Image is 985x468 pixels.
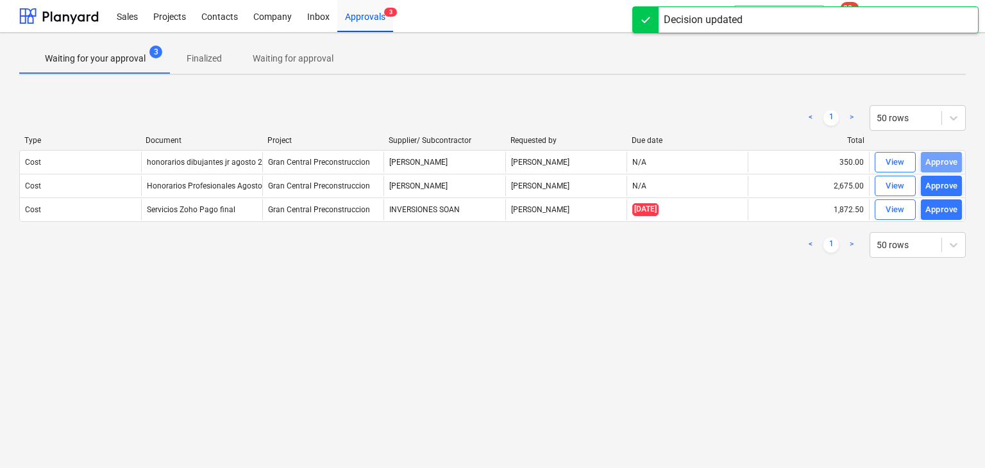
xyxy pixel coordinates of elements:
[803,237,818,253] a: Previous page
[505,199,627,220] div: [PERSON_NAME]
[925,203,958,217] div: Approve
[25,158,41,167] div: Cost
[886,179,905,194] div: View
[748,152,869,172] div: 350.00
[25,181,41,190] div: Cost
[632,158,646,167] div: N/A
[505,176,627,196] div: [PERSON_NAME]
[268,205,370,214] span: Gran Central Preconstruccion
[187,52,222,65] p: Finalized
[844,237,859,253] a: Next page
[146,136,257,145] div: Document
[823,237,839,253] a: Page 1 is your current page
[267,136,378,145] div: Project
[147,158,267,167] div: honorarios dibujantes jr agosto 25
[383,176,505,196] div: [PERSON_NAME]
[753,136,864,145] div: Total
[921,152,962,172] button: Approve
[632,181,646,190] div: N/A
[925,155,958,170] div: Approve
[632,203,659,215] span: [DATE]
[268,158,370,167] span: Gran Central Preconstruccion
[921,176,962,196] button: Approve
[389,136,500,145] div: Supplier/ Subcontractor
[875,199,916,220] button: View
[24,136,135,145] div: Type
[149,46,162,58] span: 3
[268,181,370,190] span: Gran Central Preconstruccion
[147,205,235,214] div: Servicios Zoho Pago final
[886,203,905,217] div: View
[748,199,869,220] div: 1,872.50
[384,8,397,17] span: 3
[875,152,916,172] button: View
[823,110,839,126] a: Page 1 is your current page
[875,176,916,196] button: View
[632,136,743,145] div: Due date
[844,110,859,126] a: Next page
[748,176,869,196] div: 2,675.00
[664,12,743,28] div: Decision updated
[921,406,985,468] iframe: Chat Widget
[383,199,505,220] div: INVERSIONES SOAN
[147,181,282,190] div: Honorarios Profesionales Agosto 2025
[510,136,621,145] div: Requested by
[25,205,41,214] div: Cost
[45,52,146,65] p: Waiting for your approval
[505,152,627,172] div: [PERSON_NAME]
[253,52,333,65] p: Waiting for approval
[925,179,958,194] div: Approve
[803,110,818,126] a: Previous page
[886,155,905,170] div: View
[921,406,985,468] div: Widget de chat
[921,199,962,220] button: Approve
[383,152,505,172] div: [PERSON_NAME]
